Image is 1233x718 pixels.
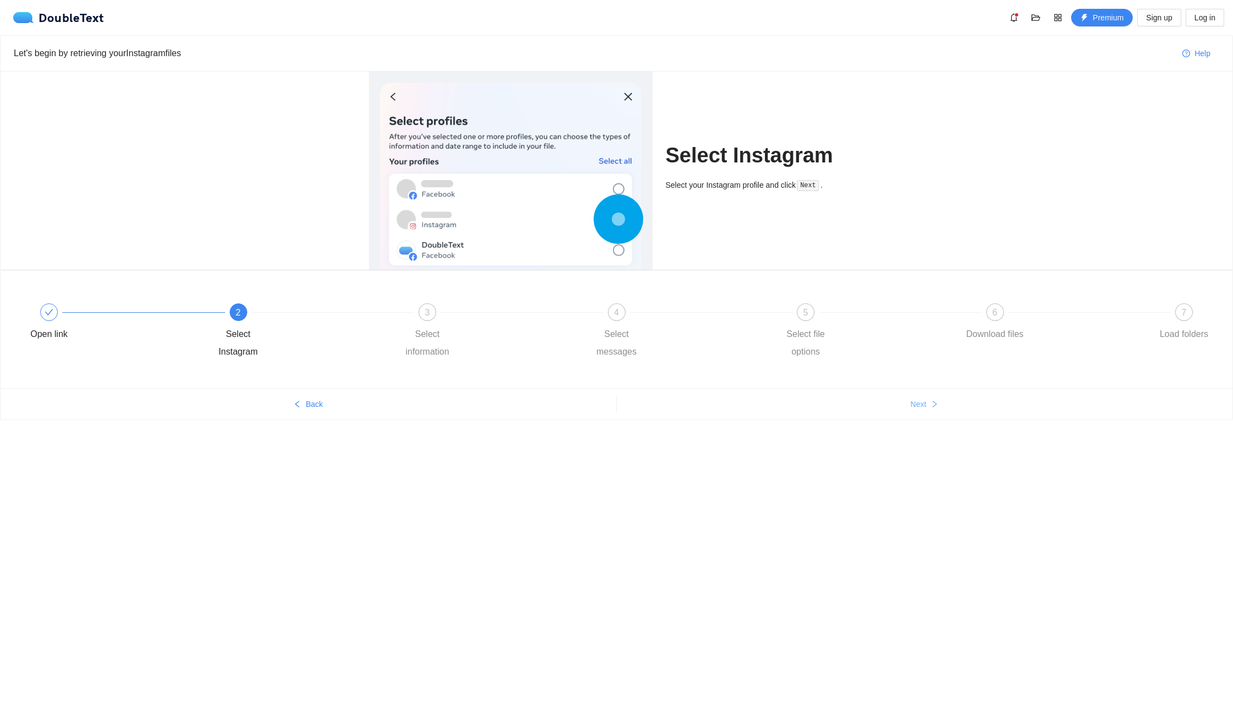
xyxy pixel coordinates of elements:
[13,12,104,23] div: DoubleText
[1049,9,1067,26] button: appstore
[931,400,938,409] span: right
[1,395,616,413] button: leftBack
[774,325,838,361] div: Select file options
[963,303,1153,343] div: 6Download files
[797,180,819,191] code: Next
[774,303,963,361] div: 5Select file options
[966,325,1023,343] div: Download files
[803,308,808,317] span: 5
[1027,9,1045,26] button: folder-open
[1093,12,1123,24] span: Premium
[1080,14,1088,23] span: thunderbolt
[1160,325,1208,343] div: Load folders
[1050,13,1066,22] span: appstore
[306,398,323,410] span: Back
[17,303,207,343] div: Open link
[1005,9,1023,26] button: bell
[585,303,774,361] div: 4Select messages
[30,325,68,343] div: Open link
[1028,13,1044,22] span: folder-open
[1152,303,1216,343] div: 7Load folders
[207,325,270,361] div: Select Instagram
[1006,13,1022,22] span: bell
[14,46,1174,60] div: Let's begin by retrieving your Instagram files
[910,398,926,410] span: Next
[666,179,865,192] div: Select your Instagram profile and click .
[1146,12,1172,24] span: Sign up
[617,395,1233,413] button: Nextright
[236,308,241,317] span: 2
[1194,47,1210,59] span: Help
[1071,9,1133,26] button: thunderboltPremium
[13,12,104,23] a: logoDoubleText
[294,400,301,409] span: left
[614,308,619,317] span: 4
[207,303,396,361] div: 2Select Instagram
[1186,9,1224,26] button: Log in
[1182,308,1187,317] span: 7
[666,143,865,168] h1: Select Instagram
[1182,50,1190,58] span: question-circle
[1137,9,1181,26] button: Sign up
[1194,12,1215,24] span: Log in
[45,308,53,317] span: check
[13,12,39,23] img: logo
[1174,45,1219,62] button: question-circleHelp
[585,325,649,361] div: Select messages
[425,308,430,317] span: 3
[992,308,997,317] span: 6
[395,325,459,361] div: Select information
[395,303,585,361] div: 3Select information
